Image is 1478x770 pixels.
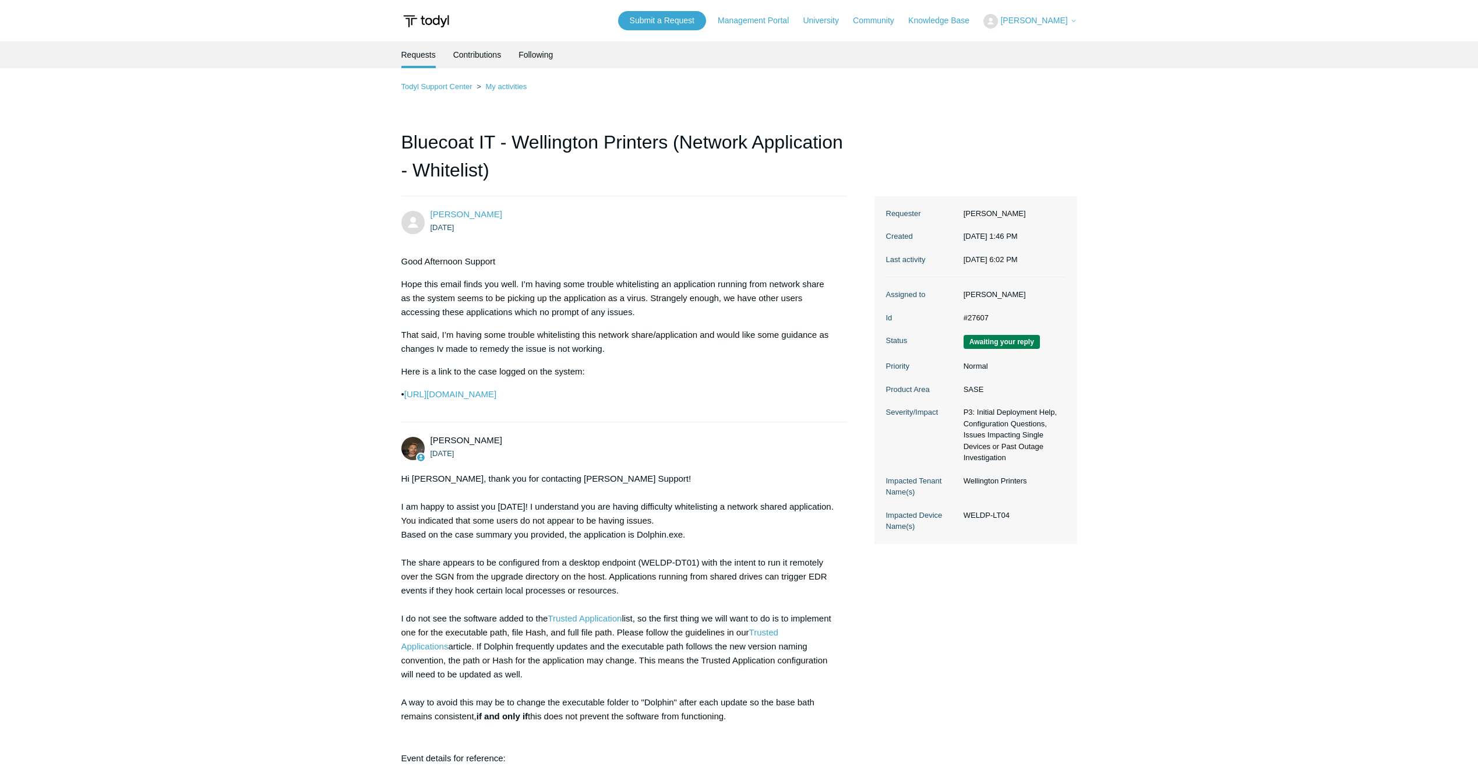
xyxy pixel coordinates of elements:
[1000,16,1067,25] span: [PERSON_NAME]
[958,361,1066,372] dd: Normal
[886,254,958,266] dt: Last activity
[453,41,502,68] a: Contributions
[886,407,958,418] dt: Severity/Impact
[431,209,502,219] a: [PERSON_NAME]
[401,387,836,401] p: •
[886,289,958,301] dt: Assigned to
[401,82,472,91] a: Todyl Support Center
[958,289,1066,301] dd: [PERSON_NAME]
[548,613,622,623] a: Trusted Application
[886,231,958,242] dt: Created
[964,335,1040,349] span: We are waiting for you to respond
[401,41,436,68] li: Requests
[886,208,958,220] dt: Requester
[431,223,454,232] time: 08/22/2025, 13:46
[886,475,958,498] dt: Impacted Tenant Name(s)
[886,335,958,347] dt: Status
[401,277,836,319] p: Hope this email finds you well. I’m having some trouble whitelisting an application running from ...
[886,510,958,532] dt: Impacted Device Name(s)
[404,389,496,399] a: [URL][DOMAIN_NAME]
[958,475,1066,487] dd: Wellington Printers
[803,15,850,27] a: University
[958,384,1066,395] dd: SASE
[431,449,454,458] time: 08/22/2025, 14:44
[958,208,1066,220] dd: [PERSON_NAME]
[853,15,906,27] a: Community
[431,435,502,445] span: Andy Paull
[718,15,800,27] a: Management Portal
[474,82,527,91] li: My activities
[401,10,451,32] img: Todyl Support Center Help Center home page
[618,11,706,30] a: Submit a Request
[518,41,553,68] a: Following
[401,82,475,91] li: Todyl Support Center
[431,209,502,219] span: Christopher Bell
[401,328,836,356] p: That said, I’m having some trouble whitelisting this network share/application and would like som...
[964,255,1018,264] time: 09/07/2025, 18:02
[401,128,848,196] h1: Bluecoat IT - Wellington Printers (Network Application - Whitelist)
[964,232,1018,241] time: 08/22/2025, 13:46
[908,15,981,27] a: Knowledge Base
[401,365,836,379] p: Here is a link to the case logged on the system:
[886,384,958,395] dt: Product Area
[958,407,1066,464] dd: P3: Initial Deployment Help, Configuration Questions, Issues Impacting Single Devices or Past Out...
[886,361,958,372] dt: Priority
[958,312,1066,324] dd: #27607
[477,711,528,721] strong: if and only if
[958,510,1066,521] dd: WELDP-LT04
[401,255,836,269] p: Good Afternoon Support
[983,14,1077,29] button: [PERSON_NAME]
[401,627,778,651] a: Trusted Applications
[485,82,527,91] a: My activities
[886,312,958,324] dt: Id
